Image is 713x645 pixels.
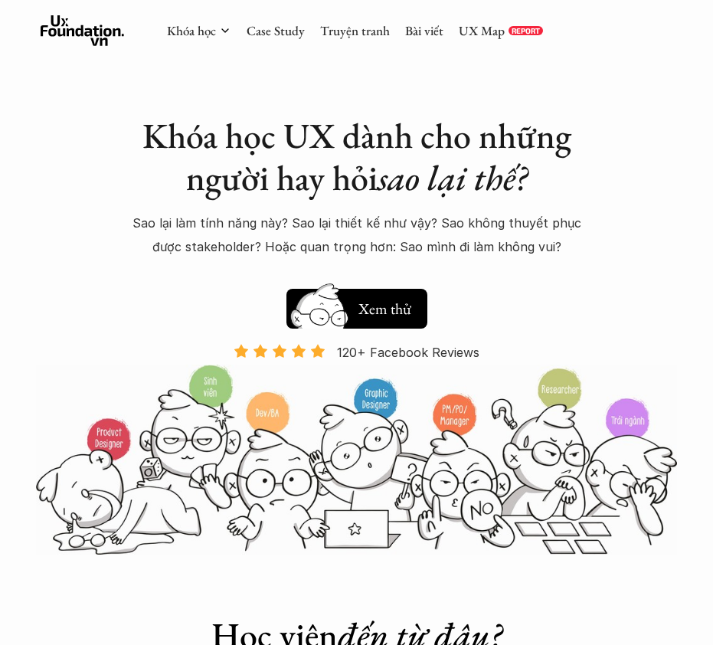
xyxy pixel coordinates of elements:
[247,22,305,39] a: Case Study
[320,22,390,39] a: Truyện tranh
[509,26,543,35] a: REPORT
[358,298,411,319] h5: Xem thử
[129,211,584,258] p: Sao lại làm tính năng này? Sao lại thiết kế như vậy? Sao không thuyết phục được stakeholder? Hoặc...
[129,115,584,199] h1: Khóa học UX dành cho những người hay hỏi
[286,281,427,329] a: Xem thử
[337,341,479,364] p: 120+ Facebook Reviews
[405,22,443,39] a: Bài viết
[459,22,505,39] a: UX Map
[512,26,540,35] p: REPORT
[378,155,528,201] em: sao lại thế?
[167,22,216,39] a: Khóa học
